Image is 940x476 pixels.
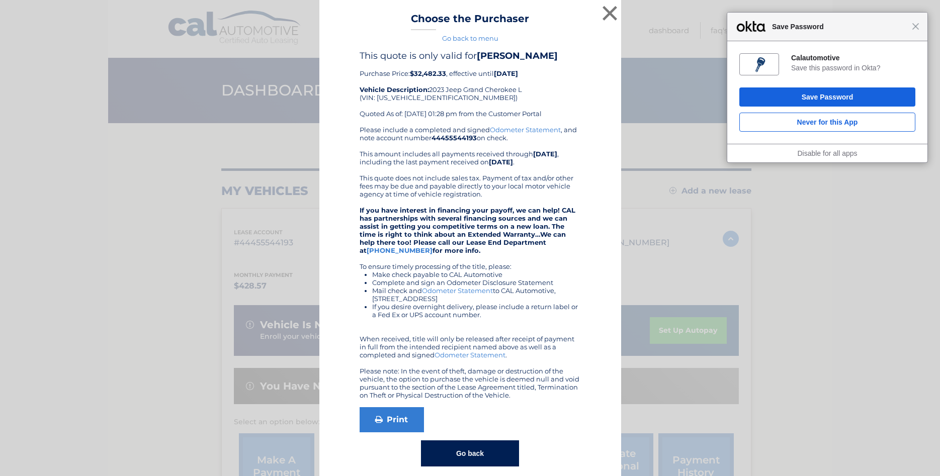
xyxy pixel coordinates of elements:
b: [DATE] [533,150,557,158]
div: Calautomotive [791,53,915,62]
button: Go back [421,440,519,466]
a: Go back to menu [442,34,498,42]
h4: This quote is only valid for [360,50,581,61]
a: [PHONE_NUMBER] [367,246,433,254]
button: Never for this App [739,113,915,132]
button: Save Password [739,87,915,107]
b: [DATE] [494,69,518,77]
li: If you desire overnight delivery, please include a return label or a Fed Ex or UPS account number. [372,303,581,319]
strong: Vehicle Description: [360,85,429,93]
div: Purchase Price: , effective until 2023 Jeep Grand Cherokee L (VIN: [US_VEHICLE_IDENTIFICATION_NUM... [360,50,581,126]
strong: If you have interest in financing your payoff, we can help! CAL has partnerships with several fin... [360,206,575,254]
li: Mail check and to CAL Automotive, [STREET_ADDRESS] [372,287,581,303]
h3: Choose the Purchaser [411,13,529,30]
b: [DATE] [489,158,513,166]
b: 44455544193 [432,134,477,142]
div: Please include a completed and signed , and note account number on check. This amount includes al... [360,126,581,399]
b: $32,482.33 [410,69,446,77]
a: Odometer Statement [435,351,505,359]
span: Close [912,23,919,30]
a: Print [360,407,424,432]
li: Complete and sign an Odometer Disclosure Statement [372,278,581,287]
img: xzjeQX+Kri1jzf2HJfwDxEO6DTwFj6AAAAABJRU5ErkJggg== [750,56,768,73]
b: [PERSON_NAME] [477,50,558,61]
button: × [600,3,620,23]
div: Save this password in Okta? [791,63,915,72]
a: Disable for all apps [797,149,857,157]
span: Save Password [767,21,912,33]
li: Make check payable to CAL Automotive [372,270,581,278]
a: Odometer Statement [422,287,493,295]
a: Odometer Statement [490,126,561,134]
